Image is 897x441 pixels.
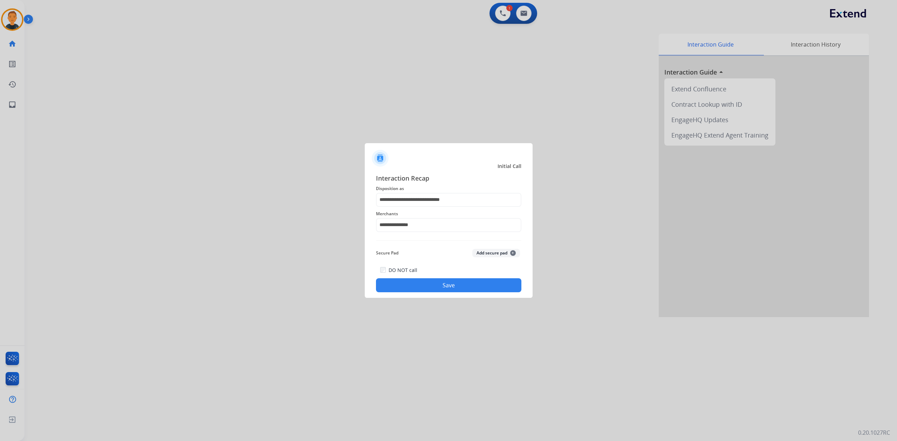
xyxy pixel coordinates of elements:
[376,210,521,218] span: Merchants
[376,184,521,193] span: Disposition as
[376,173,521,184] span: Interaction Recap
[389,267,417,274] label: DO NOT call
[858,428,890,437] p: 0.20.1027RC
[376,249,398,257] span: Secure Pad
[472,249,520,257] button: Add secure pad+
[510,250,516,256] span: +
[498,163,521,170] span: Initial Call
[376,278,521,292] button: Save
[372,150,389,167] img: contactIcon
